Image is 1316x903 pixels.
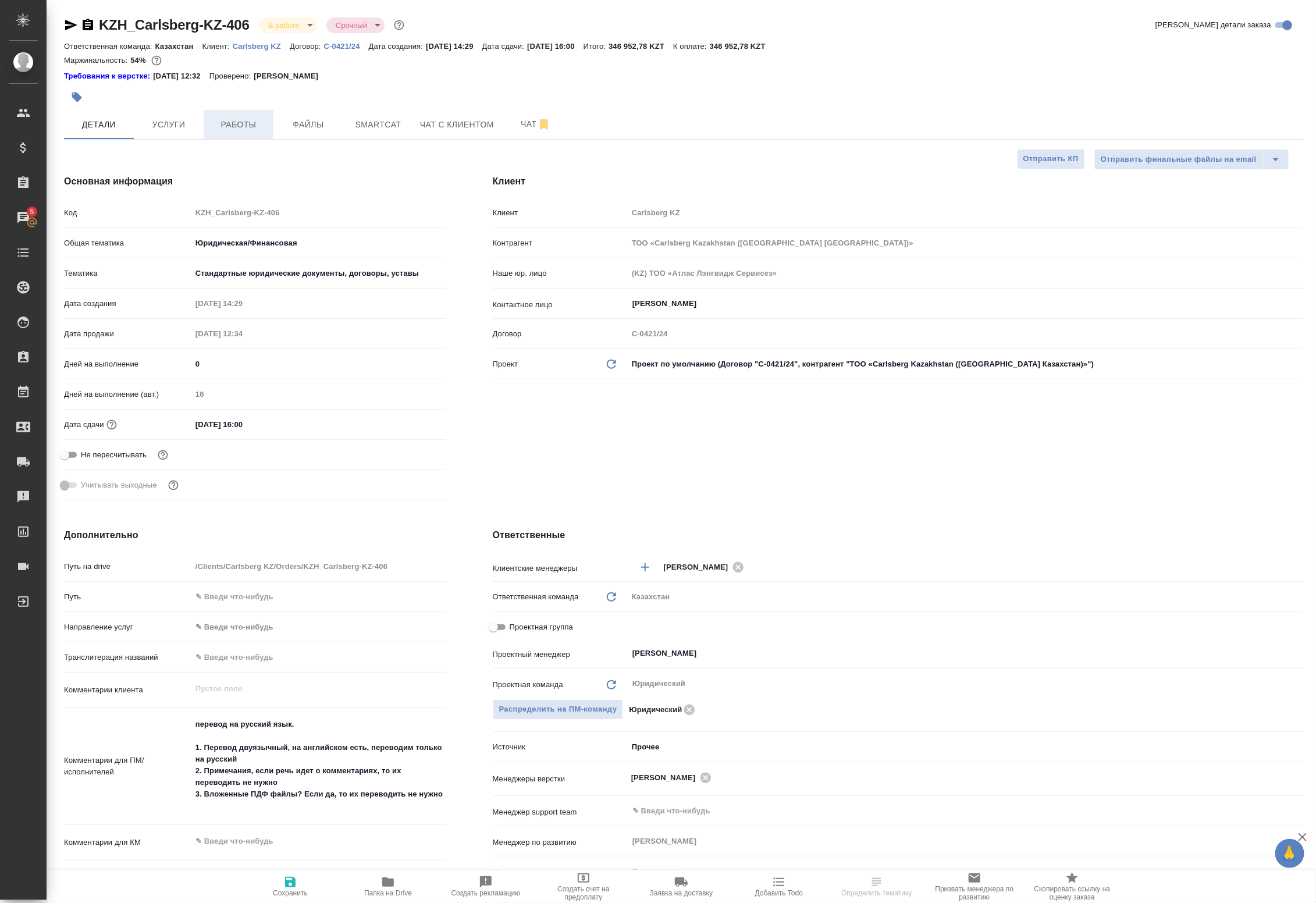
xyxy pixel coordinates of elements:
[609,42,673,51] p: 346 952,78 KZT
[537,118,551,131] svg: Отписаться
[64,621,191,633] p: Направление услуг
[493,773,628,785] p: Менеджеры верстки
[104,417,119,432] button: Если добавить услуги и заполнить их объемом, то дата рассчитается автоматически
[493,299,628,311] p: Контактное лицо
[1017,149,1085,169] button: Отправить КП
[64,561,191,573] p: Путь на drive
[211,118,266,132] span: Работы
[628,234,1303,251] input: Пустое поле
[64,389,191,400] p: Дней на выполнение (авт.)
[64,837,191,848] p: Комментарии для КМ
[629,704,682,716] p: Юридический
[673,42,710,51] p: К оплате:
[392,17,407,33] button: Доп статусы указывают на важность/срочность заказа
[1155,19,1271,31] span: [PERSON_NAME] детали заказа
[493,699,624,720] button: Распределить на ПМ-команду
[332,20,371,30] button: Срочный
[1297,810,1299,812] button: Open
[631,770,715,785] div: [PERSON_NAME]
[755,889,803,897] span: Добавить Todo
[493,528,1303,542] h4: Ответственные
[1101,153,1257,166] span: Отправить финальные файлы на email
[482,42,527,51] p: Дата сдачи:
[81,449,147,461] span: Не пересчитывать
[631,865,1276,879] input: Пустое поле
[1297,566,1299,568] button: Open
[1297,652,1299,655] button: Open
[628,325,1303,342] input: Пустое поле
[1094,149,1289,170] div: split button
[628,265,1303,282] input: Пустое поле
[64,84,90,110] button: Добавить тэг
[64,328,191,340] p: Дата продажи
[23,206,41,218] span: 5
[339,870,437,903] button: Папка на Drive
[191,649,446,666] input: ✎ Введи что-нибудь
[426,42,482,51] p: [DATE] 14:29
[542,885,625,901] span: Создать счет на предоплату
[493,563,628,574] p: Клиентские менеджеры
[1297,303,1299,305] button: Open
[664,560,748,574] div: [PERSON_NAME]
[499,703,617,716] span: Распределить на ПМ-команду
[265,20,303,30] button: В работе
[259,17,317,33] div: В работе
[493,837,628,848] p: Менеджер по развитию
[191,264,446,283] div: Стандартные юридические документы, договоры, уставы
[535,870,632,903] button: Создать счет на предоплату
[493,268,628,279] p: Наше юр. лицо
[64,70,153,82] div: Нажми, чтобы открыть папку с инструкцией
[510,621,573,633] span: Проектная группа
[451,889,521,897] span: Создать рекламацию
[191,588,446,605] input: ✎ Введи что-нибудь
[64,298,191,310] p: Дата создания
[202,42,232,51] p: Клиент:
[493,207,628,219] p: Клиент
[191,558,446,575] input: Пустое поле
[493,328,628,340] p: Договор
[155,42,202,51] p: Казахстан
[195,621,432,633] div: ✎ Введи что-нибудь
[64,56,130,65] p: Маржинальность:
[153,70,209,82] p: [DATE] 12:32
[3,203,44,232] a: 5
[420,118,494,132] span: Чат с клиентом
[64,591,191,603] p: Путь
[493,679,563,691] p: Проектная команда
[493,237,628,249] p: Контрагент
[926,870,1023,903] button: Призвать менеджера по развитию
[64,18,78,32] button: Скопировать ссылку для ЯМессенджера
[324,41,369,51] a: С-0421/24
[650,889,713,897] span: Заявка на доставку
[493,175,1303,189] h4: Клиент
[369,42,426,51] p: Дата создания:
[1280,841,1300,866] span: 🙏
[364,889,412,897] span: Папка на Drive
[1297,777,1299,779] button: Open
[326,17,385,33] div: В работе
[350,118,406,132] span: Smartcat
[241,870,339,903] button: Сохранить
[64,42,155,51] p: Ответственная команда:
[64,652,191,663] p: Транслитерация названий
[493,649,628,660] p: Проектный менеджер
[508,117,564,131] span: Чат
[71,118,127,132] span: Детали
[290,42,324,51] p: Договор:
[828,870,926,903] button: Определить тематику
[191,295,293,312] input: Пустое поле
[1275,839,1304,868] button: 🙏
[191,416,293,433] input: ✎ Введи что-нибудь
[664,561,735,573] span: [PERSON_NAME]
[191,714,446,816] textarea: перевод на русский язык. 1. Перевод двуязычный, на английском есть, переводим только на русский 2...
[584,42,609,51] p: Итого:
[191,386,446,403] input: Пустое поле
[628,354,1303,374] div: Проект по умолчанию (Договор "С-0421/24", контрагент "ТОО «Carlsberg Kazakhstan ([GEOGRAPHIC_DATA...
[710,42,774,51] p: 346 952,78 KZT
[628,204,1303,221] input: Пустое поле
[191,325,293,342] input: Пустое поле
[493,741,628,753] p: Источник
[64,237,191,249] p: Общая тематика
[64,175,446,189] h4: Основная информация
[191,617,446,637] div: ✎ Введи что-нибудь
